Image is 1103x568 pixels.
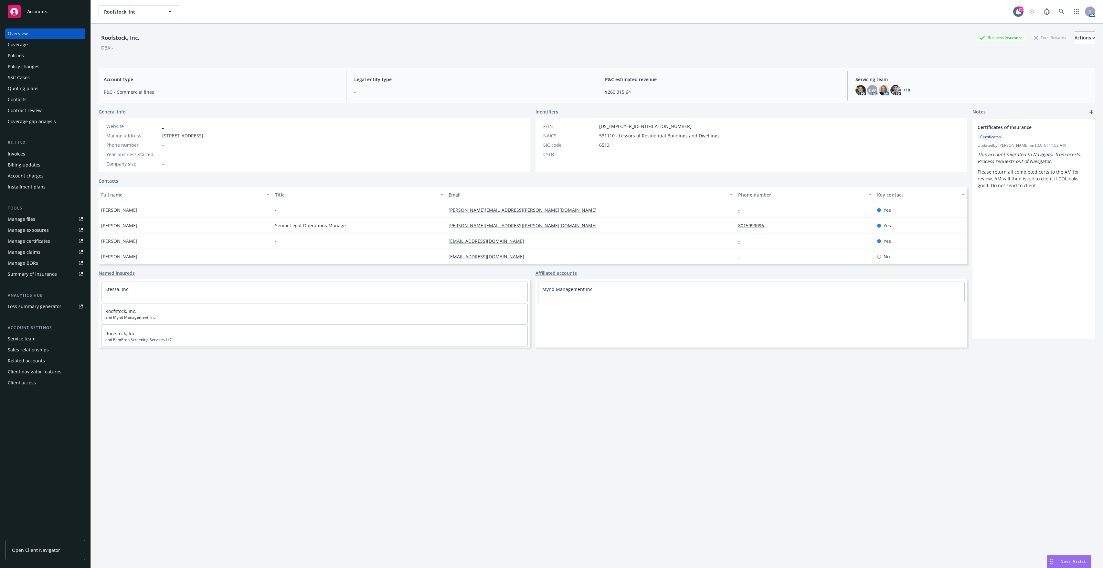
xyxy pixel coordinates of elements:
[978,143,1090,148] span: Updated by [PERSON_NAME] on [DATE] 11:02 AM
[5,301,85,312] a: Loss summary generator
[884,222,891,229] span: Yes
[101,222,137,229] span: [PERSON_NAME]
[542,286,592,292] a: Mynd Management Inc
[8,105,42,116] div: Contract review
[978,168,1090,189] p: Please return all completed certs to the AM for review, AM will then issue to client if COI looks...
[5,160,85,170] a: Billing updates
[275,238,277,244] span: -
[8,345,49,355] div: Sales relationships
[5,28,85,39] a: Overview
[162,142,164,148] span: -
[5,334,85,344] a: Service team
[599,132,720,139] span: 531110 - Lessors of Residential Buildings and Dwellings
[5,378,85,388] a: Client access
[8,61,39,72] div: Policy changes
[5,345,85,355] a: Sales relationships
[8,236,50,246] div: Manage certificates
[101,253,137,260] span: [PERSON_NAME]
[5,3,85,21] a: Accounts
[536,270,577,276] a: Affiliated accounts
[978,151,1083,164] em: This account migrated to Navigator from ecerts. Process requests out of Navigator.
[8,378,36,388] div: Client access
[101,191,263,198] div: Full name
[8,269,57,279] div: Summary of insurance
[5,356,85,366] a: Related accounts
[972,119,1095,194] div: Certificates of InsuranceCertificatesUpdatedby [PERSON_NAME] on [DATE] 11:02 AMThis account migra...
[106,142,160,148] div: Phone number
[5,205,85,211] div: Tools
[8,247,40,257] div: Manage claims
[5,292,85,299] div: Analytics hub
[5,225,85,235] a: Manage exposures
[101,238,137,244] span: [PERSON_NAME]
[8,116,56,127] div: Coverage gap analysis
[27,9,48,14] span: Accounts
[5,105,85,116] a: Contract review
[99,108,126,115] span: General info
[8,334,36,344] div: Service team
[1018,6,1023,12] div: 70
[8,160,40,170] div: Billing updates
[5,116,85,127] a: Coverage gap analysis
[738,222,769,229] a: 8015999096
[855,76,1090,83] span: Servicing team
[1031,34,1069,42] div: Total Rewards
[105,315,524,320] span: and Mynd Management, Inc.
[976,34,1026,42] div: Business Insurance
[1060,559,1086,564] span: Nova Assist
[884,207,891,213] span: Yes
[272,187,446,202] button: Title
[869,87,876,94] span: CW
[5,83,85,94] a: Quoting plans
[8,225,49,235] div: Manage exposures
[5,140,85,146] div: Billing
[877,191,958,198] div: Key contact
[8,301,61,312] div: Loss summary generator
[543,123,597,130] div: FEIN
[5,367,85,377] a: Client navigator features
[99,177,118,184] a: Contacts
[105,330,136,337] a: Roofstock, Inc.
[106,151,160,158] div: Year business started
[1075,31,1095,44] button: Actions
[449,253,529,260] a: [EMAIL_ADDRESS][DOMAIN_NAME]
[879,85,889,95] img: photo
[8,72,30,83] div: SSC Cases
[5,61,85,72] a: Policy changes
[8,94,27,105] div: Contacts
[105,337,524,343] span: and RentPrep Screening Services LLC
[106,123,160,130] div: Website
[5,72,85,83] a: SSC Cases
[104,8,160,15] span: Roofstock, Inc.
[884,238,891,244] span: Yes
[1025,5,1038,18] a: Start snowing
[536,108,558,115] span: Identifiers
[1047,555,1055,568] div: Drag to move
[1087,108,1095,116] a: add
[8,171,44,181] div: Account charges
[884,253,890,260] span: No
[354,89,589,95] span: -
[101,207,137,213] span: [PERSON_NAME]
[738,238,745,244] a: -
[1040,5,1053,18] a: Report a Bug
[99,34,142,42] div: Roofstock, Inc.
[106,160,160,167] div: Company size
[8,258,38,268] div: Manage BORs
[162,160,164,167] span: -
[8,50,24,61] div: Policies
[162,132,203,139] span: [STREET_ADDRESS]
[8,83,38,94] div: Quoting plans
[599,142,610,148] span: 6513
[5,50,85,61] a: Policies
[736,187,875,202] button: Phone number
[101,44,113,51] div: DBA: -
[980,134,1001,140] span: Certificates
[162,123,164,129] a: -
[5,258,85,268] a: Manage BORs
[105,308,136,314] a: Roofstock, Inc.
[890,85,901,95] img: photo
[543,142,597,148] div: SIC code
[5,325,85,331] div: Account settings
